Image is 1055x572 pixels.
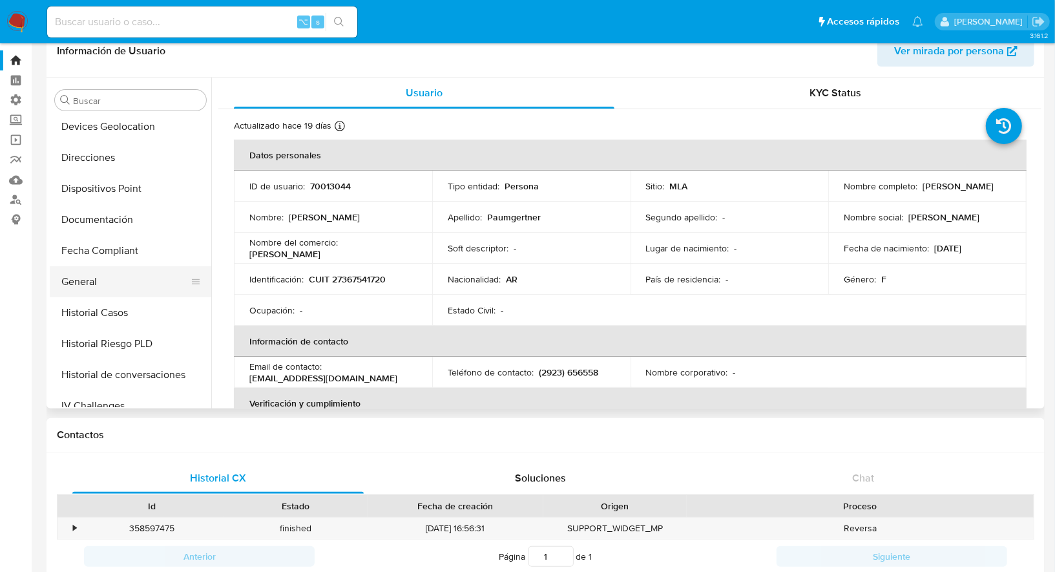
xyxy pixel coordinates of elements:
[646,180,665,192] p: Sitio :
[89,500,215,513] div: Id
[552,500,678,513] div: Origen
[57,45,165,58] h1: Información de Usuario
[844,273,876,285] p: Género :
[934,242,961,254] p: [DATE]
[316,16,320,28] span: s
[448,242,508,254] p: Soft descriptor :
[50,328,211,359] button: Historial Riesgo PLD
[733,366,736,378] p: -
[539,366,598,378] p: (2923) 656558
[448,211,482,223] p: Apellido :
[726,273,729,285] p: -
[249,211,284,223] p: Nombre :
[505,180,539,192] p: Persona
[50,390,211,421] button: IV Challenges
[249,304,295,316] p: Ocupación :
[234,140,1027,171] th: Datos personales
[50,142,211,173] button: Direcciones
[646,211,718,223] p: Segundo apellido :
[309,273,386,285] p: CUIT 27367541720
[844,211,903,223] p: Nombre social :
[310,180,351,192] p: 70013044
[249,273,304,285] p: Identificación :
[73,522,76,535] div: •
[190,471,246,485] span: Historial CX
[300,304,302,316] p: -
[80,518,224,539] div: 358597475
[844,180,917,192] p: Nombre completo :
[912,16,923,27] a: Notificaciones
[877,36,1034,67] button: Ver mirada por persona
[234,388,1027,419] th: Verificación y cumplimiento
[50,297,211,328] button: Historial Casos
[298,16,308,28] span: ⌥
[224,518,368,539] div: finished
[50,204,211,235] button: Documentación
[448,366,534,378] p: Teléfono de contacto :
[735,242,737,254] p: -
[377,500,534,513] div: Fecha de creación
[514,242,516,254] p: -
[73,95,201,107] input: Buscar
[249,248,320,260] p: [PERSON_NAME]
[777,546,1007,567] button: Siguiente
[487,211,541,223] p: Paumgertner
[249,180,305,192] p: ID de usuario :
[448,304,496,316] p: Estado Civil :
[908,211,979,223] p: [PERSON_NAME]
[1030,30,1049,41] span: 3.161.2
[406,85,443,100] span: Usuario
[844,242,929,254] p: Fecha de nacimiento :
[670,180,688,192] p: MLA
[368,518,543,539] div: [DATE] 16:56:31
[646,273,721,285] p: País de residencia :
[50,111,211,142] button: Devices Geolocation
[501,304,503,316] p: -
[326,13,352,31] button: search-icon
[810,85,862,100] span: KYC Status
[233,500,359,513] div: Estado
[60,95,70,105] button: Buscar
[249,237,338,248] p: Nombre del comercio :
[687,518,1034,539] div: Reversa
[448,273,501,285] p: Nacionalidad :
[499,546,592,567] span: Página de
[289,211,360,223] p: [PERSON_NAME]
[47,14,357,30] input: Buscar usuario o caso...
[852,471,874,485] span: Chat
[696,500,1025,513] div: Proceso
[249,372,397,384] p: [EMAIL_ADDRESS][DOMAIN_NAME]
[50,266,201,297] button: General
[646,366,728,378] p: Nombre corporativo :
[589,550,592,563] span: 1
[827,15,899,28] span: Accesos rápidos
[646,242,729,254] p: Lugar de nacimiento :
[723,211,726,223] p: -
[954,16,1027,28] p: lautaro.chamorro@mercadolibre.com
[515,471,566,485] span: Soluciones
[448,180,499,192] p: Tipo entidad :
[543,518,687,539] div: SUPPORT_WIDGET_MP
[84,546,315,567] button: Anterior
[57,429,1034,441] h1: Contactos
[234,326,1027,357] th: Información de contacto
[923,180,994,192] p: [PERSON_NAME]
[881,273,886,285] p: F
[1032,15,1045,28] a: Salir
[50,359,211,390] button: Historial de conversaciones
[894,36,1004,67] span: Ver mirada por persona
[506,273,517,285] p: AR
[50,235,211,266] button: Fecha Compliant
[234,120,331,132] p: Actualizado hace 19 días
[249,361,322,372] p: Email de contacto :
[50,173,211,204] button: Dispositivos Point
